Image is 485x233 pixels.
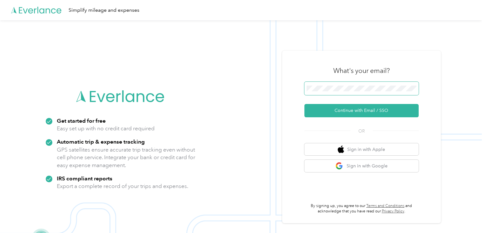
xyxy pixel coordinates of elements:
[304,203,419,214] p: By signing up, you agree to our and acknowledge that you have read our .
[57,146,196,169] p: GPS satellites ensure accurate trip tracking even without cell phone service. Integrate your bank...
[57,175,112,182] strong: IRS compliant reports
[382,209,404,214] a: Privacy Policy
[304,143,419,156] button: apple logoSign in with Apple
[304,104,419,117] button: Continue with Email / SSO
[333,66,390,75] h3: What's your email?
[304,160,419,172] button: google logoSign in with Google
[336,162,343,170] img: google logo
[366,204,404,208] a: Terms and Conditions
[338,146,344,153] img: apple logo
[57,182,188,190] p: Export a complete record of your trips and expenses.
[57,117,106,124] strong: Get started for free
[57,125,155,133] p: Easy set up with no credit card required
[57,138,145,145] strong: Automatic trip & expense tracking
[350,128,373,134] span: OR
[69,6,139,14] div: Simplify mileage and expenses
